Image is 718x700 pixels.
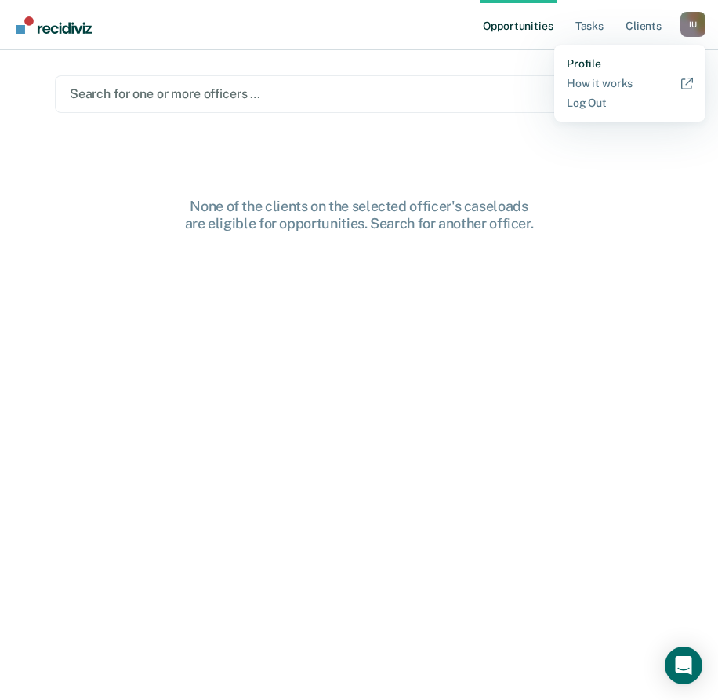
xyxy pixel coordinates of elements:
[567,57,693,71] a: Profile
[665,647,702,684] div: Open Intercom Messenger
[567,77,693,90] a: How it works
[108,198,610,232] div: None of the clients on the selected officer's caseloads are eligible for opportunities. Search fo...
[16,16,92,34] img: Recidiviz
[680,12,705,37] div: I U
[567,97,693,110] a: Log Out
[680,12,705,37] button: Profile dropdown button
